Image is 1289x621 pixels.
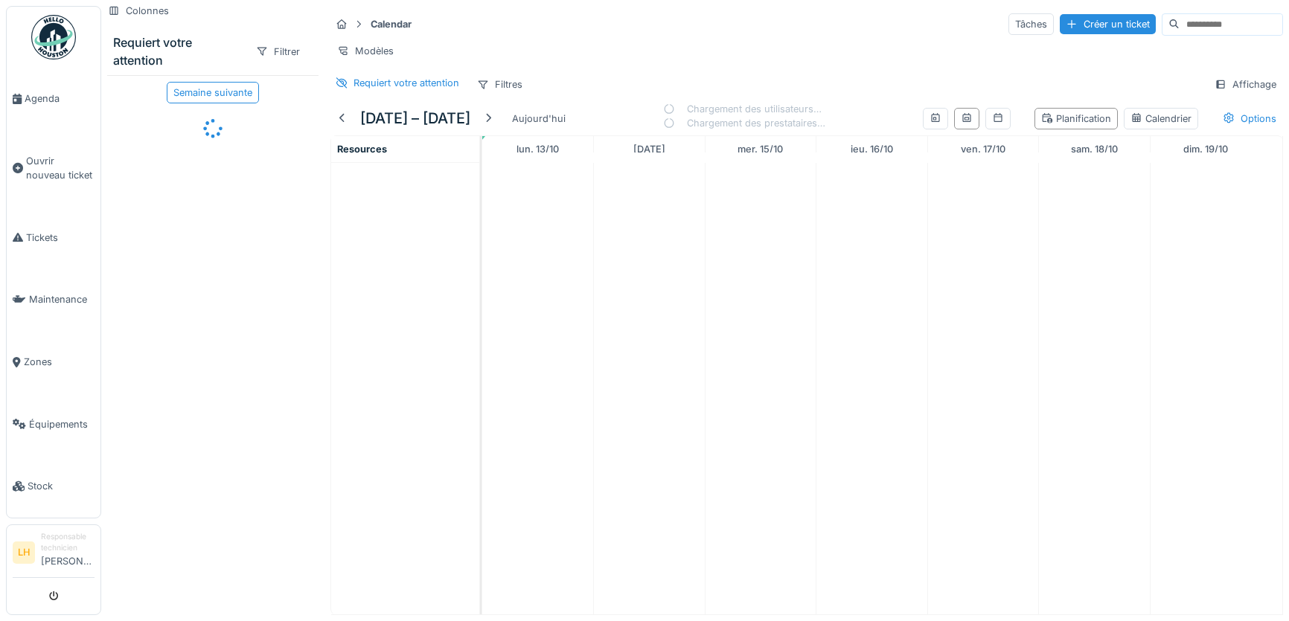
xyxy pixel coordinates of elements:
a: 15 octobre 2025 [734,139,787,159]
span: Tickets [26,231,95,245]
a: 17 octobre 2025 [957,139,1009,159]
span: Zones [24,355,95,369]
span: Équipements [29,417,95,431]
a: 16 octobre 2025 [847,139,897,159]
a: Agenda [7,68,100,130]
div: Aujourd'hui [506,109,572,129]
span: Stock [28,479,95,493]
span: Maintenance [29,292,95,306]
li: LH [13,541,35,564]
span: Ouvrir nouveau ticket [26,154,95,182]
div: Requiert votre attention [113,33,243,69]
a: LH Responsable technicien[PERSON_NAME] [13,531,95,578]
a: 18 octobre 2025 [1067,139,1122,159]
a: 13 octobre 2025 [513,139,563,159]
div: Chargement des utilisateurs… [663,102,825,116]
div: Calendrier [1130,112,1192,126]
div: Modèles [330,40,400,62]
span: Agenda [25,91,95,106]
a: Maintenance [7,268,100,331]
a: 14 octobre 2025 [630,139,669,159]
div: Filtres [470,74,529,95]
a: Équipements [7,393,100,456]
span: Resources [337,144,387,155]
li: [PERSON_NAME] [41,531,95,574]
div: Filtrer [249,41,307,62]
div: Semaine suivante [167,82,259,103]
div: Chargement des prestataires… [663,116,825,130]
a: Zones [7,331,100,393]
a: Ouvrir nouveau ticket [7,130,100,207]
div: Requiert votre attention [354,76,459,90]
div: Planification [1041,112,1111,126]
h5: [DATE] – [DATE] [360,109,470,127]
div: Responsable technicien [41,531,95,554]
strong: Calendar [365,17,418,31]
div: Créer un ticket [1060,14,1156,34]
a: 19 octobre 2025 [1180,139,1232,159]
div: Tâches [1008,13,1054,35]
a: Stock [7,455,100,518]
a: Tickets [7,207,100,269]
div: Affichage [1208,74,1283,95]
div: Options [1216,108,1283,129]
img: Badge_color-CXgf-gQk.svg [31,15,76,59]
